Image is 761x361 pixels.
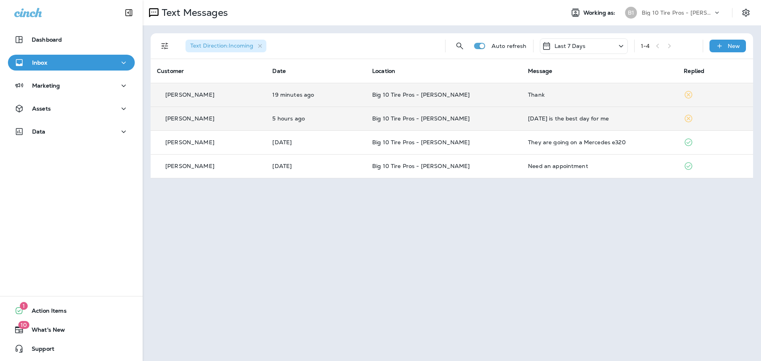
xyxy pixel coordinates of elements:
button: 1Action Items [8,303,135,319]
span: Big 10 Tire Pros - [PERSON_NAME] [372,162,470,170]
p: Sep 30, 2025 09:08 PM [272,163,359,169]
button: Filters [157,38,173,54]
span: Big 10 Tire Pros - [PERSON_NAME] [372,91,470,98]
button: Search Messages [452,38,468,54]
span: 1 [20,302,28,310]
p: [PERSON_NAME] [165,163,214,169]
button: Support [8,341,135,357]
div: Need an appointment [528,163,671,169]
div: They are going on a Mercedes e320 [528,139,671,145]
button: Dashboard [8,32,135,48]
span: Location [372,67,395,74]
span: Big 10 Tire Pros - [PERSON_NAME] [372,115,470,122]
span: Text Direction : Incoming [190,42,253,49]
span: Message [528,67,552,74]
button: 10What's New [8,322,135,338]
div: Text Direction:Incoming [185,40,266,52]
p: Text Messages [159,7,228,19]
button: Inbox [8,55,135,71]
span: Replied [684,67,704,74]
p: Oct 1, 2025 05:44 PM [272,139,359,145]
span: Support [24,346,54,355]
p: Oct 7, 2025 04:34 PM [272,92,359,98]
button: Data [8,124,135,139]
p: Auto refresh [491,43,527,49]
span: Working as: [583,10,617,16]
span: Customer [157,67,184,74]
span: Date [272,67,286,74]
button: Collapse Sidebar [118,5,140,21]
p: [PERSON_NAME] [165,92,214,98]
button: Settings [739,6,753,20]
button: Assets [8,101,135,117]
p: Oct 7, 2025 11:35 AM [272,115,359,122]
div: B1 [625,7,637,19]
div: Thank [528,92,671,98]
p: [PERSON_NAME] [165,115,214,122]
p: Marketing [32,82,60,89]
span: Big 10 Tire Pros - [PERSON_NAME] [372,139,470,146]
p: Inbox [32,59,47,66]
span: 10 [18,321,29,329]
p: Big 10 Tire Pros - [PERSON_NAME] [642,10,713,16]
p: Assets [32,105,51,112]
p: Data [32,128,46,135]
div: 1 - 4 [641,43,650,49]
button: Marketing [8,78,135,94]
span: Action Items [24,308,67,317]
span: What's New [24,327,65,336]
p: [PERSON_NAME] [165,139,214,145]
div: Friday is the best day for me [528,115,671,122]
p: New [728,43,740,49]
p: Last 7 Days [554,43,586,49]
p: Dashboard [32,36,62,43]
